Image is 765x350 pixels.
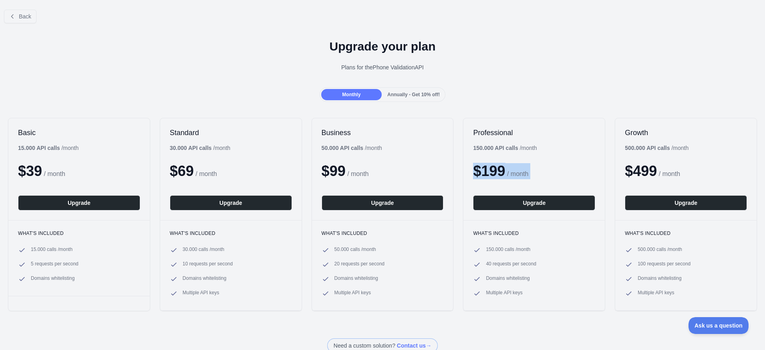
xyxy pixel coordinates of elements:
[322,163,346,179] span: $ 99
[473,195,595,210] button: Upgrade
[688,317,749,334] iframe: Toggle Customer Support
[473,163,505,179] span: $ 199
[347,170,368,177] span: / month
[322,195,444,210] button: Upgrade
[507,170,528,177] span: / month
